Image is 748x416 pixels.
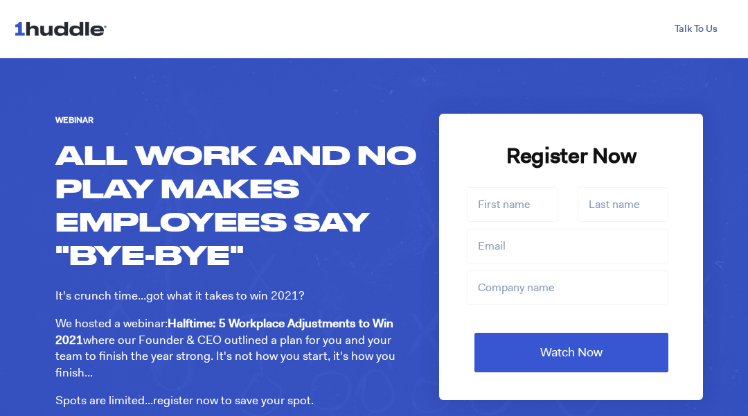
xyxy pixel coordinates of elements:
h1: ALL WORK AND NO PLAY MAKES EMPLOYEES SAY "BYE-BYE" [55,138,418,271]
strong: 5 Workplace Adjustments to Win 2021 [55,315,393,347]
strong: Halftime: [168,315,216,331]
input: Email [467,229,668,263]
a: Talk To Us [658,17,734,42]
input: Company name [467,270,668,305]
div: Navigation Menu [127,17,734,42]
input: First name [467,187,558,222]
p: Spots are limited...register now to save your spot. [55,392,418,409]
span: It's crunch time...got what it takes to win 2021? [55,288,305,303]
input: Watch Now [474,333,668,372]
input: Last name [578,187,668,222]
p: We hosted a webinar: where our Founder & CEO outlined a plan for you and your team to finish the ... [55,315,418,381]
h6: Webinar [55,114,418,127]
h2: Register Now [467,141,675,171]
img: 1huddle [14,15,113,42]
